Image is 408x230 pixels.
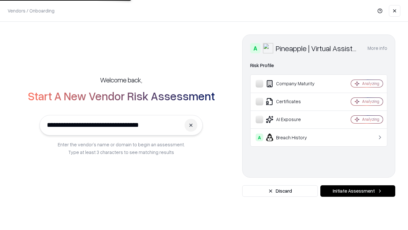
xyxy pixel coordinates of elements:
[263,43,273,53] img: Pineapple | Virtual Assistant Agency
[256,98,332,105] div: Certificates
[256,134,332,141] div: Breach History
[58,141,185,156] p: Enter the vendor’s name or domain to begin an assessment. Type at least 3 characters to see match...
[28,89,215,102] h2: Start A New Vendor Risk Assessment
[256,134,263,141] div: A
[242,185,318,197] button: Discard
[250,43,260,53] div: A
[362,81,379,86] div: Analyzing
[100,75,142,84] h5: Welcome back,
[362,117,379,122] div: Analyzing
[320,185,395,197] button: Initiate Assessment
[256,80,332,88] div: Company Maturity
[256,116,332,123] div: AI Exposure
[276,43,360,53] div: Pineapple | Virtual Assistant Agency
[368,42,387,54] button: More info
[8,7,55,14] p: Vendors / Onboarding
[362,99,379,104] div: Analyzing
[250,62,387,69] div: Risk Profile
